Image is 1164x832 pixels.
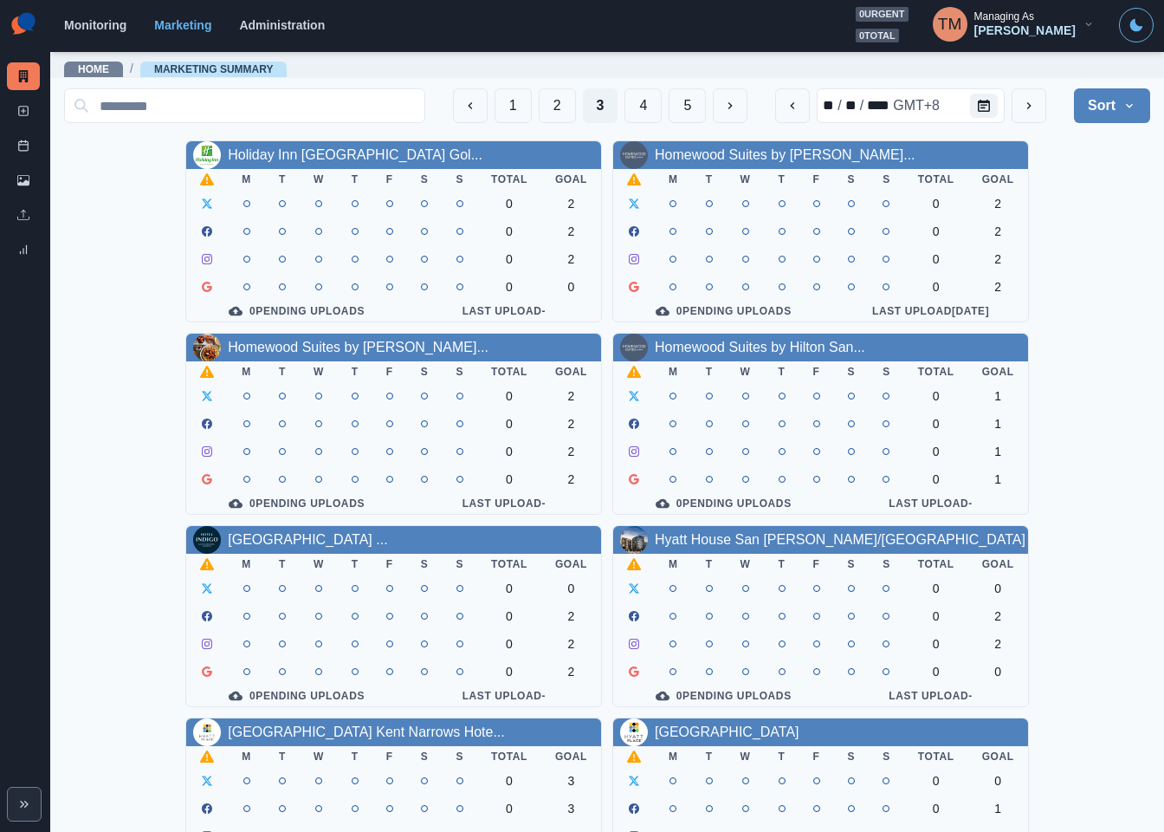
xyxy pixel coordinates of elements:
[555,637,587,651] div: 2
[7,787,42,822] button: Expand
[982,582,1014,595] div: 0
[968,554,1028,575] th: Goal
[918,445,954,458] div: 0
[869,361,904,382] th: S
[442,746,477,767] th: S
[228,340,488,354] a: Homewood Suites by [PERSON_NAME]...
[919,7,1109,42] button: Managing As[PERSON_NAME]
[555,582,587,595] div: 0
[918,582,954,595] div: 0
[982,637,1014,651] div: 2
[834,746,870,767] th: S
[477,361,541,382] th: Total
[338,746,372,767] th: T
[727,361,765,382] th: W
[848,689,1014,703] div: Last Upload -
[799,169,834,190] th: F
[265,554,300,575] th: T
[982,472,1014,486] div: 1
[421,304,587,318] div: Last Upload -
[904,554,968,575] th: Total
[620,718,648,746] img: 243962908950241
[982,665,1014,679] div: 0
[844,95,858,116] div: day
[655,169,692,190] th: M
[228,746,265,767] th: M
[918,774,954,788] div: 0
[655,147,915,162] a: Homewood Suites by [PERSON_NAME]...
[765,169,799,190] th: T
[491,637,527,651] div: 0
[655,532,1025,547] a: Hyatt House San [PERSON_NAME]/[GEOGRAPHIC_DATA]
[491,417,527,431] div: 0
[491,802,527,816] div: 0
[869,169,904,190] th: S
[856,7,909,22] span: 0 urgent
[799,746,834,767] th: F
[858,95,865,116] div: /
[918,197,954,211] div: 0
[627,689,820,703] div: 0 Pending Uploads
[491,472,527,486] div: 0
[624,88,662,123] button: Page 4
[713,88,747,123] button: Next Media
[495,88,532,123] button: Page 1
[555,417,587,431] div: 2
[918,280,954,294] div: 0
[338,169,372,190] th: T
[541,746,601,767] th: Goal
[193,334,221,361] img: 437203929477831
[848,304,1014,318] div: Last Upload [DATE]
[130,60,133,78] span: /
[856,29,899,43] span: 0 total
[555,609,587,623] div: 2
[620,334,648,361] img: 274301119738949
[300,361,338,382] th: W
[918,417,954,431] div: 0
[442,554,477,575] th: S
[655,746,692,767] th: M
[918,252,954,266] div: 0
[692,746,727,767] th: T
[200,304,393,318] div: 0 Pending Uploads
[627,304,820,318] div: 0 Pending Uploads
[765,746,799,767] th: T
[193,718,221,746] img: 100940909403481
[692,361,727,382] th: T
[491,389,527,403] div: 0
[555,224,587,238] div: 2
[583,88,618,123] button: Page 3
[970,94,998,118] button: Calendar
[848,497,1014,510] div: Last Upload -
[372,746,407,767] th: F
[904,169,968,190] th: Total
[982,280,1014,294] div: 2
[974,23,1076,38] div: [PERSON_NAME]
[727,746,765,767] th: W
[338,361,372,382] th: T
[982,224,1014,238] div: 2
[64,60,287,78] nav: breadcrumb
[442,361,477,382] th: S
[64,18,126,32] a: Monitoring
[904,746,968,767] th: Total
[407,746,443,767] th: S
[491,224,527,238] div: 0
[620,526,648,554] img: 399540660783201
[904,361,968,382] th: Total
[669,88,706,123] button: Page 5
[407,361,443,382] th: S
[541,361,601,382] th: Goal
[655,725,799,739] a: [GEOGRAPHIC_DATA]
[239,18,325,32] a: Administration
[193,526,221,554] img: 467878646725930
[539,88,576,123] button: Page 2
[982,197,1014,211] div: 2
[7,62,40,90] a: Marketing Summary
[799,554,834,575] th: F
[974,10,1034,23] div: Managing As
[265,169,300,190] th: T
[865,95,891,116] div: year
[982,445,1014,458] div: 1
[477,554,541,575] th: Total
